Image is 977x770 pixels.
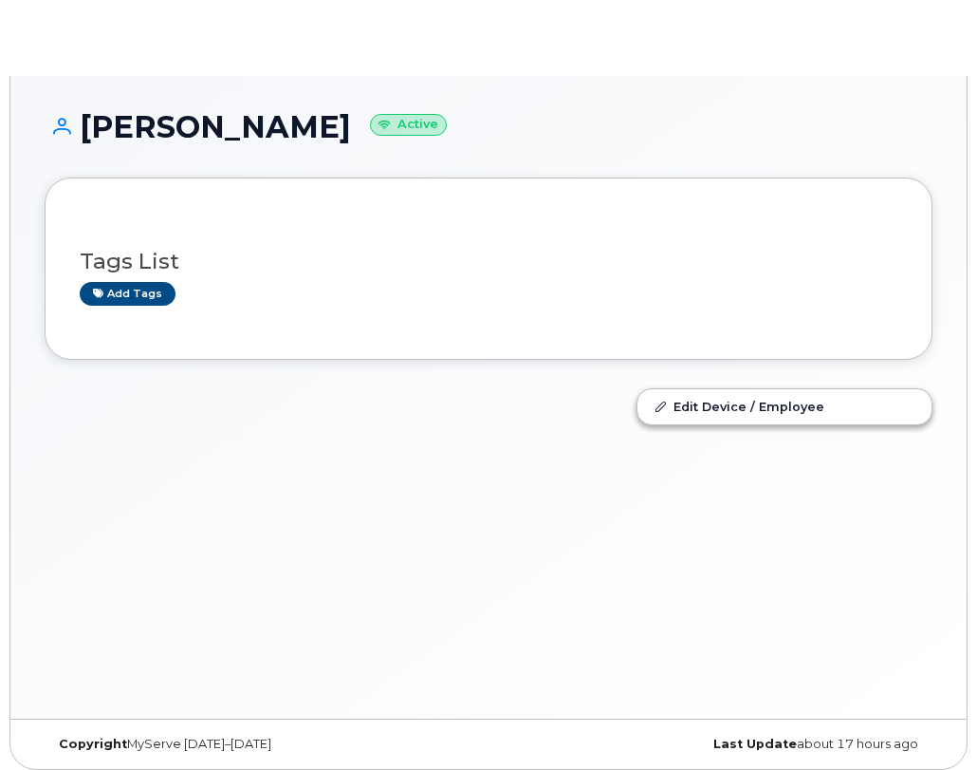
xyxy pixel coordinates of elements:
a: Edit Device / Employee [637,389,931,423]
div: about 17 hours ago [488,737,932,752]
div: MyServe [DATE]–[DATE] [45,737,488,752]
a: Add tags [80,282,175,306]
h1: [PERSON_NAME] [45,110,932,143]
strong: Last Update [713,737,797,751]
strong: Copyright [59,737,127,751]
h3: Tags List [80,250,897,273]
small: Active [370,114,447,136]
